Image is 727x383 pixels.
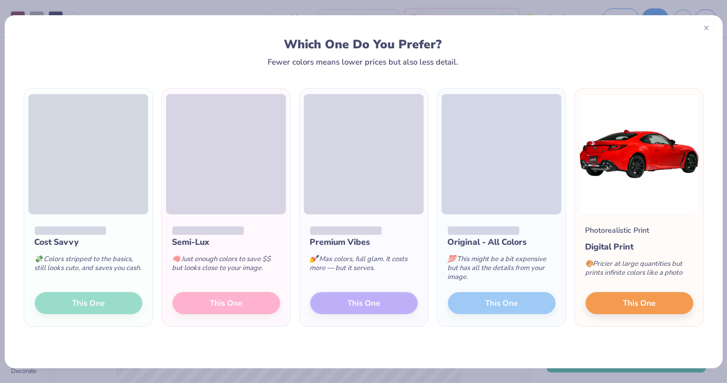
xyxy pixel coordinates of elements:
div: Cost Savvy [35,236,142,249]
div: Which One Do You Prefer? [33,37,693,51]
div: Fewer colors means lower prices but also less detail. [268,58,458,66]
div: Colors stripped to the basics, still looks cute, and saves you cash. [35,249,142,283]
div: Just enough colors to save $$ but looks close to your image. [172,249,280,283]
div: Original - All Colors [448,236,556,249]
img: Photorealistic preview [579,94,699,214]
span: This One [623,297,656,309]
div: This might be a bit expensive but has all the details from your image. [448,249,556,292]
div: Photorealistic Print [586,225,650,236]
div: Digital Print [586,241,693,253]
span: 💸 [35,254,43,264]
span: 🎨 [586,259,594,268]
div: Premium Vibes [310,236,418,249]
span: 💯 [448,254,456,264]
span: 🧠 [172,254,181,264]
button: This One [586,292,693,314]
div: Pricier at large quantities but prints infinite colors like a photo [586,253,693,288]
div: Semi-Lux [172,236,280,249]
span: 💅 [310,254,319,264]
div: Max colors, full glam. It costs more — but it serves. [310,249,418,283]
